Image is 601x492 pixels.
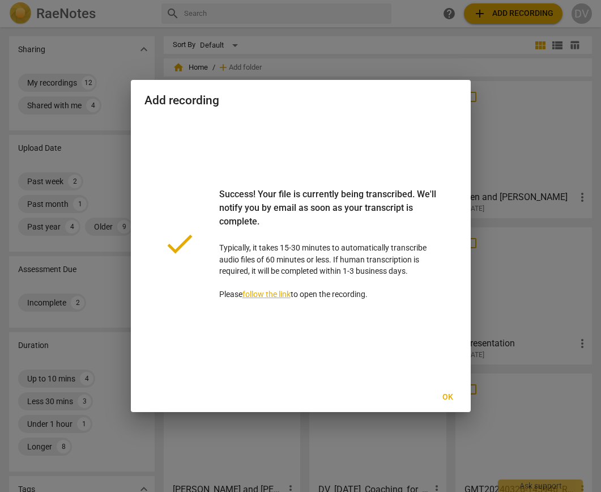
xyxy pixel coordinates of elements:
[439,392,457,403] span: Ok
[242,290,291,299] a: follow the link
[219,188,439,242] div: Success! Your file is currently being transcribed. We'll notify you by email as soon as your tran...
[163,227,197,261] span: done
[144,94,457,108] h2: Add recording
[219,188,439,300] p: Typically, it takes 15-30 minutes to automatically transcribe audio files of 60 minutes or less. ...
